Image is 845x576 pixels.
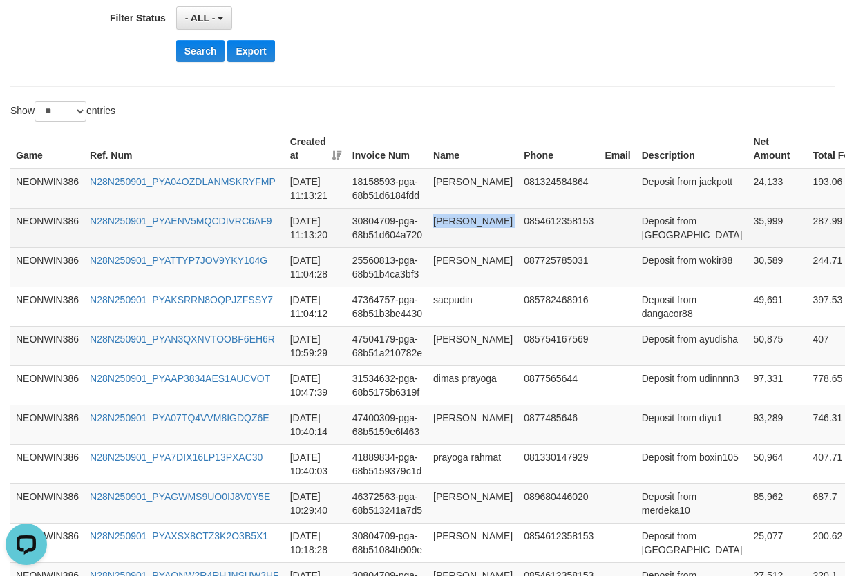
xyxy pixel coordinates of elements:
td: Deposit from jackpott [636,169,748,209]
td: 49,691 [748,287,807,326]
td: 089680446020 [518,483,599,523]
td: 0877485646 [518,405,599,444]
td: Deposit from dangacor88 [636,287,748,326]
th: Email [599,129,636,169]
td: 085754167569 [518,326,599,365]
td: 0854612358153 [518,523,599,562]
td: NEONWIN386 [10,169,84,209]
td: [PERSON_NAME] [428,483,518,523]
td: 30,589 [748,247,807,287]
td: 081330147929 [518,444,599,483]
td: NEONWIN386 [10,483,84,523]
span: - ALL - [185,12,216,23]
td: NEONWIN386 [10,247,84,287]
td: 18158593-pga-68b51d6184fdd [347,169,428,209]
td: [DATE] 11:13:20 [285,208,347,247]
td: 50,964 [748,444,807,483]
td: 25,077 [748,523,807,562]
td: [PERSON_NAME] [428,326,518,365]
td: saepudin [428,287,518,326]
td: 25560813-pga-68b51b4ca3bf3 [347,247,428,287]
a: N28N250901_PYA7DIX16LP13PXAC30 [90,452,263,463]
a: N28N250901_PYAENV5MQCDIVRC6AF9 [90,215,272,227]
a: N28N250901_PYAGWMS9UO0IJ8V0Y5E [90,491,270,502]
td: 30804709-pga-68b51084b909e [347,523,428,562]
td: [DATE] 11:04:28 [285,247,347,287]
td: 46372563-pga-68b513241a7d5 [347,483,428,523]
td: [PERSON_NAME] [428,405,518,444]
td: [DATE] 11:04:12 [285,287,347,326]
td: 085782468916 [518,287,599,326]
td: [PERSON_NAME] [428,523,518,562]
td: [DATE] 10:47:39 [285,365,347,405]
th: Created at: activate to sort column ascending [285,129,347,169]
td: 93,289 [748,405,807,444]
td: NEONWIN386 [10,326,84,365]
td: 97,331 [748,365,807,405]
td: [DATE] 10:59:29 [285,326,347,365]
td: [PERSON_NAME] [428,208,518,247]
a: N28N250901_PYAKSRRN8OQPJZFSSY7 [90,294,273,305]
a: N28N250901_PYAXSX8CTZ3K2O3B5X1 [90,530,268,541]
a: N28N250901_PYATTYP7JOV9YKY104G [90,255,267,266]
th: Invoice Num [347,129,428,169]
td: [PERSON_NAME] [428,247,518,287]
td: NEONWIN386 [10,405,84,444]
td: 30804709-pga-68b51d604a720 [347,208,428,247]
td: [PERSON_NAME] [428,169,518,209]
td: [DATE] 10:29:40 [285,483,347,523]
td: Deposit from [GEOGRAPHIC_DATA] [636,208,748,247]
label: Show entries [10,101,115,122]
td: 50,875 [748,326,807,365]
td: NEONWIN386 [10,444,84,483]
a: N28N250901_PYAAP3834AES1AUCVOT [90,373,270,384]
td: [DATE] 11:13:21 [285,169,347,209]
a: N28N250901_PYA04OZDLANMSKRYFMP [90,176,276,187]
th: Description [636,129,748,169]
select: Showentries [35,101,86,122]
th: Ref. Num [84,129,285,169]
td: NEONWIN386 [10,208,84,247]
td: 41889834-pga-68b5159379c1d [347,444,428,483]
a: N28N250901_PYA07TQ4VVM8IGDQZ6E [90,412,269,423]
td: 24,133 [748,169,807,209]
th: Game [10,129,84,169]
td: [DATE] 10:40:14 [285,405,347,444]
a: N28N250901_PYAN3QXNVTOOBF6EH6R [90,334,275,345]
td: NEONWIN386 [10,287,84,326]
button: Search [176,40,225,62]
td: 0877565644 [518,365,599,405]
td: NEONWIN386 [10,365,84,405]
td: 0854612358153 [518,208,599,247]
td: [DATE] 10:18:28 [285,523,347,562]
td: Deposit from wokir88 [636,247,748,287]
button: - ALL - [176,6,232,30]
button: Open LiveChat chat widget [6,6,47,47]
td: prayoga rahmat [428,444,518,483]
button: Export [227,40,274,62]
th: Net Amount [748,129,807,169]
td: 087725785031 [518,247,599,287]
td: Deposit from merdeka10 [636,483,748,523]
td: [DATE] 10:40:03 [285,444,347,483]
td: 47400309-pga-68b5159e6f463 [347,405,428,444]
td: 47364757-pga-68b51b3be4430 [347,287,428,326]
td: Deposit from diyu1 [636,405,748,444]
td: 85,962 [748,483,807,523]
td: dimas prayoga [428,365,518,405]
td: 35,999 [748,208,807,247]
td: 31534632-pga-68b5175b6319f [347,365,428,405]
td: Deposit from ayudisha [636,326,748,365]
td: Deposit from boxin105 [636,444,748,483]
td: Deposit from [GEOGRAPHIC_DATA] [636,523,748,562]
td: Deposit from udinnnn3 [636,365,748,405]
td: 081324584864 [518,169,599,209]
td: 47504179-pga-68b51a210782e [347,326,428,365]
th: Name [428,129,518,169]
th: Phone [518,129,599,169]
